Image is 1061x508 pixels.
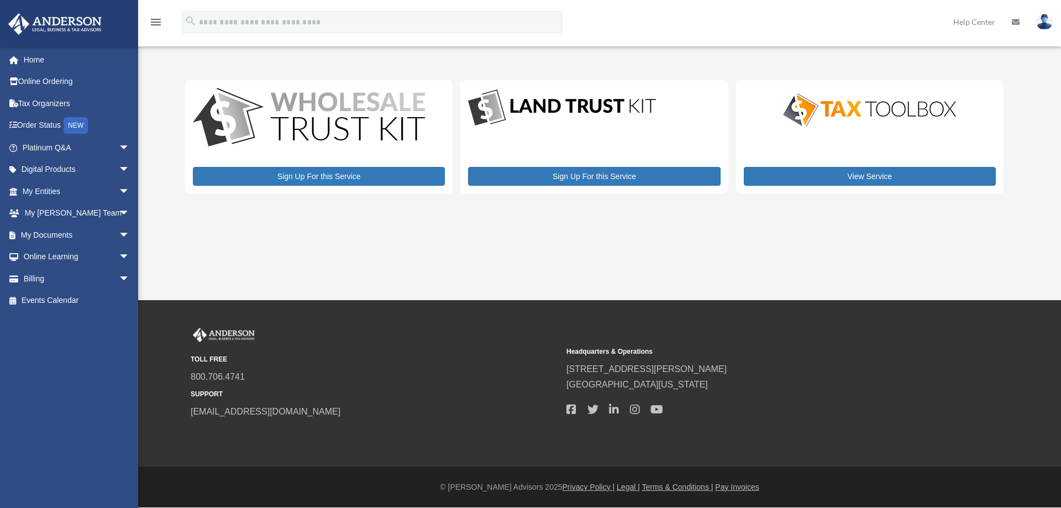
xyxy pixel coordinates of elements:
a: Sign Up For this Service [468,167,720,186]
a: [STREET_ADDRESS][PERSON_NAME] [566,364,727,374]
img: User Pic [1036,14,1053,30]
span: arrow_drop_down [119,246,141,269]
img: WS-Trust-Kit-lgo-1.jpg [193,88,425,149]
a: Sign Up For this Service [193,167,445,186]
a: Online Learningarrow_drop_down [8,246,146,268]
small: Headquarters & Operations [566,346,934,358]
a: [GEOGRAPHIC_DATA][US_STATE] [566,380,708,389]
a: Home [8,49,146,71]
span: arrow_drop_down [119,159,141,181]
a: Digital Productsarrow_drop_down [8,159,141,181]
i: menu [149,15,162,29]
a: My [PERSON_NAME] Teamarrow_drop_down [8,202,146,224]
a: [EMAIL_ADDRESS][DOMAIN_NAME] [191,407,340,416]
small: TOLL FREE [191,354,559,365]
img: LandTrust_lgo-1.jpg [468,88,656,128]
a: Pay Invoices [715,483,759,491]
a: Privacy Policy | [563,483,615,491]
a: Terms & Conditions | [642,483,713,491]
a: 800.706.4741 [191,372,245,381]
img: Anderson Advisors Platinum Portal [5,13,105,35]
a: Platinum Q&Aarrow_drop_down [8,137,146,159]
a: Legal | [617,483,640,491]
div: NEW [64,117,88,134]
a: menu [149,19,162,29]
a: Order StatusNEW [8,114,146,137]
a: Tax Organizers [8,92,146,114]
a: My Documentsarrow_drop_down [8,224,146,246]
span: arrow_drop_down [119,137,141,159]
span: arrow_drop_down [119,180,141,203]
a: Billingarrow_drop_down [8,268,146,290]
a: View Service [744,167,996,186]
i: search [185,15,197,27]
span: arrow_drop_down [119,224,141,247]
img: Anderson Advisors Platinum Portal [191,328,257,342]
a: My Entitiesarrow_drop_down [8,180,146,202]
small: SUPPORT [191,389,559,400]
span: arrow_drop_down [119,202,141,225]
span: arrow_drop_down [119,268,141,290]
div: © [PERSON_NAME] Advisors 2025 [138,480,1061,494]
a: Events Calendar [8,290,146,312]
a: Online Ordering [8,71,146,93]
